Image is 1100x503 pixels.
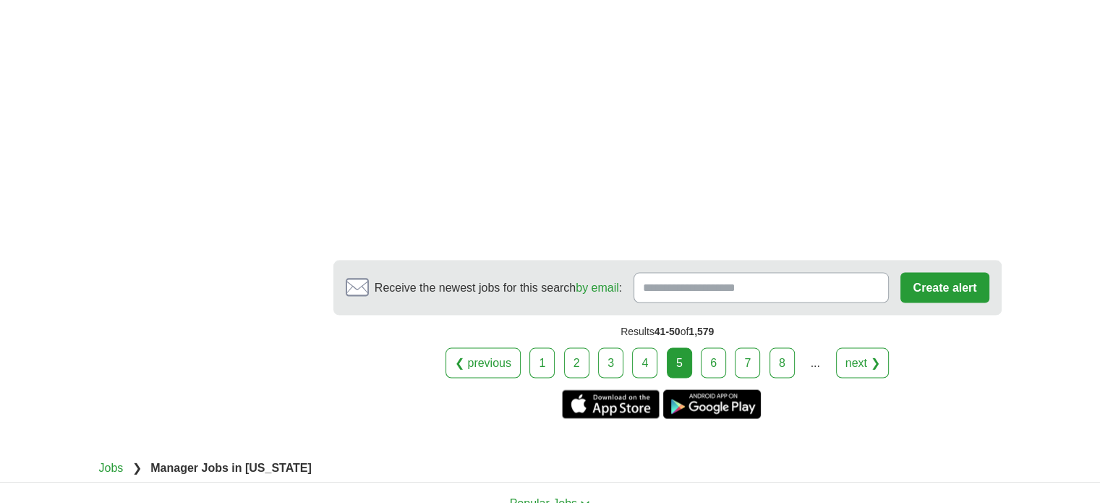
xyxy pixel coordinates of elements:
button: Create alert [900,272,989,303]
span: ❯ [132,461,142,473]
div: ... [801,348,830,377]
a: Jobs [99,461,124,473]
a: 6 [701,347,726,378]
span: 1,579 [688,325,714,337]
a: Get the iPhone app [562,389,660,418]
span: Receive the newest jobs for this search : [375,279,622,296]
a: 8 [769,347,795,378]
div: 5 [667,347,692,378]
a: 7 [735,347,760,378]
a: 1 [529,347,555,378]
div: Results of [333,315,1002,347]
a: 4 [632,347,657,378]
a: ❮ previous [445,347,521,378]
strong: Manager Jobs in [US_STATE] [150,461,312,473]
a: 2 [564,347,589,378]
a: Get the Android app [663,389,761,418]
a: next ❯ [836,347,890,378]
span: 41-50 [655,325,681,337]
a: by email [576,281,619,293]
a: 3 [598,347,623,378]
